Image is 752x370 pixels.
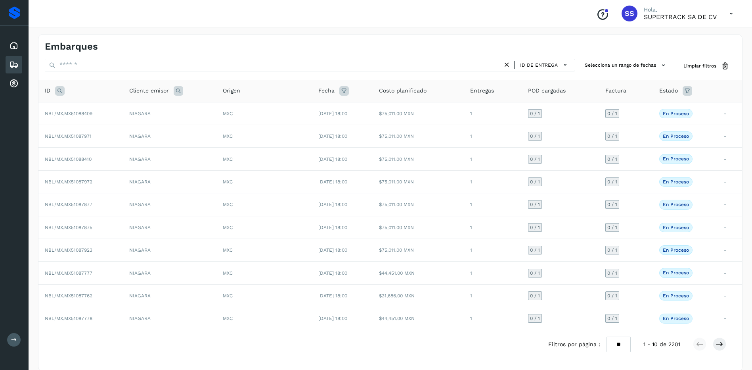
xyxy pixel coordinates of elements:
[373,148,464,170] td: $75,011.00 MXN
[373,216,464,239] td: $75,011.00 MXN
[644,6,717,13] p: Hola,
[718,307,742,330] td: -
[223,225,233,230] span: MXC
[45,87,50,95] span: ID
[464,125,522,148] td: 1
[644,13,717,21] p: SUPERTRACK SA DE CV
[464,307,522,330] td: 1
[530,271,540,276] span: 0 / 1
[123,239,216,262] td: NIAGARA
[45,225,92,230] span: NBL/MX.MX51087875
[607,293,617,298] span: 0 / 1
[607,225,617,230] span: 0 / 1
[318,133,347,139] span: [DATE] 18:00
[318,156,347,162] span: [DATE] 18:00
[318,316,347,321] span: [DATE] 18:00
[223,111,233,116] span: MXC
[470,87,494,95] span: Entregas
[223,179,233,185] span: MXC
[45,316,92,321] span: NBL/MX.MX51087778
[223,247,233,253] span: MXC
[223,316,233,321] span: MXC
[373,170,464,193] td: $75,011.00 MXN
[677,59,736,73] button: Limpiar filtros
[718,239,742,262] td: -
[379,87,427,95] span: Costo planificado
[718,262,742,284] td: -
[607,157,617,162] span: 0 / 1
[45,293,92,299] span: NBL/MX.MX51087762
[123,148,216,170] td: NIAGARA
[643,340,680,349] span: 1 - 10 de 2201
[123,216,216,239] td: NIAGARA
[718,216,742,239] td: -
[318,270,347,276] span: [DATE] 18:00
[607,316,617,321] span: 0 / 1
[663,293,689,299] p: En proceso
[530,316,540,321] span: 0 / 1
[6,37,22,54] div: Inicio
[6,75,22,92] div: Cuentas por cobrar
[605,87,626,95] span: Factura
[373,239,464,262] td: $75,011.00 MXN
[373,102,464,125] td: $75,011.00 MXN
[45,41,98,52] h4: Embarques
[373,262,464,284] td: $44,451.00 MXN
[123,170,216,193] td: NIAGARA
[373,125,464,148] td: $75,011.00 MXN
[464,170,522,193] td: 1
[373,307,464,330] td: $44,451.00 MXN
[45,247,92,253] span: NBL/MX.MX51087923
[223,133,233,139] span: MXC
[663,133,689,139] p: En proceso
[528,87,566,95] span: POD cargadas
[520,62,558,69] span: ID de entrega
[607,134,617,139] span: 0 / 1
[45,133,92,139] span: NBL/MX.MX51087971
[530,202,540,207] span: 0 / 1
[530,134,540,139] span: 0 / 1
[123,307,216,330] td: NIAGARA
[123,102,216,125] td: NIAGARA
[373,284,464,307] td: $31,686.00 MXN
[45,270,92,276] span: NBL/MX.MX51087777
[318,111,347,116] span: [DATE] 18:00
[530,179,540,184] span: 0 / 1
[318,202,347,207] span: [DATE] 18:00
[45,202,92,207] span: NBL/MX.MX51087877
[530,225,540,230] span: 0 / 1
[318,247,347,253] span: [DATE] 18:00
[223,156,233,162] span: MXC
[518,59,572,71] button: ID de entrega
[683,62,716,69] span: Limpiar filtros
[718,193,742,216] td: -
[718,102,742,125] td: -
[607,111,617,116] span: 0 / 1
[464,216,522,239] td: 1
[129,87,169,95] span: Cliente emisor
[318,225,347,230] span: [DATE] 18:00
[45,179,92,185] span: NBL/MX.MX51087972
[6,56,22,73] div: Embarques
[464,193,522,216] td: 1
[464,284,522,307] td: 1
[659,87,678,95] span: Estado
[464,262,522,284] td: 1
[607,271,617,276] span: 0 / 1
[663,156,689,162] p: En proceso
[607,248,617,252] span: 0 / 1
[123,125,216,148] td: NIAGARA
[223,202,233,207] span: MXC
[464,239,522,262] td: 1
[530,248,540,252] span: 0 / 1
[123,193,216,216] td: NIAGARA
[718,148,742,170] td: -
[663,179,689,185] p: En proceso
[718,125,742,148] td: -
[123,284,216,307] td: NIAGARA
[663,270,689,276] p: En proceso
[607,202,617,207] span: 0 / 1
[663,225,689,230] p: En proceso
[45,156,92,162] span: NBL/MX.MX51088410
[464,148,522,170] td: 1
